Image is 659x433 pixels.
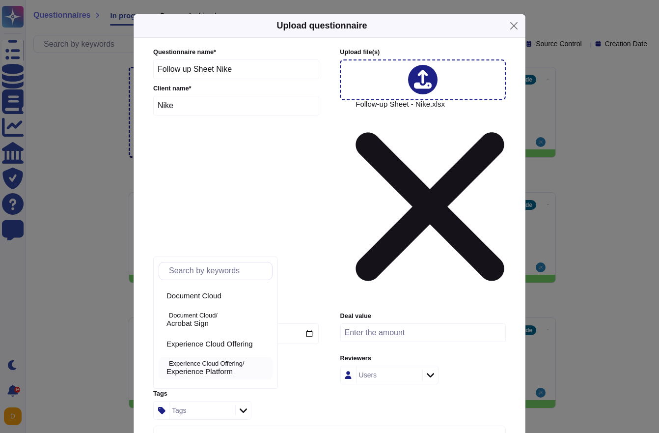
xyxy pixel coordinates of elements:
input: Enter the amount [340,323,506,342]
div: Analytics [159,381,273,404]
div: Experience Cloud Offering [159,339,163,350]
span: Document Cloud [166,291,221,300]
input: Enter questionnaire name [153,59,319,79]
div: Users [359,372,377,378]
input: Enter company name of the client [153,96,319,115]
div: Document Cloud [159,285,273,307]
div: Document Cloud [159,290,163,302]
div: Document Cloud [166,291,269,300]
div: Tags [172,407,187,414]
div: Acrobat Sign [166,319,269,328]
span: Experience Cloud Offering [166,340,253,348]
div: Experience Platform [166,367,269,376]
input: Search by keywords [164,262,272,280]
h5: Upload questionnaire [276,19,367,32]
div: Experience Cloud Offering [159,333,273,355]
div: Acrobat Sign [159,309,273,331]
div: Experience Cloud Offering [166,340,269,348]
span: Upload file (s) [340,48,380,56]
label: Questionnaire name [153,49,319,56]
p: Document Cloud/ [169,313,269,319]
label: Tags [153,391,319,397]
label: Deal value [340,313,506,319]
span: Follow-up Sheet - Nike.xlsx [356,100,504,306]
div: Experience Platform [159,357,273,379]
span: Experience Platform [166,367,233,376]
div: Experience Platform [159,363,163,374]
label: Client name [153,86,319,92]
button: Close [506,18,522,33]
span: Acrobat Sign [166,319,209,328]
p: Experience Cloud Offering/ [169,361,269,367]
div: Acrobat Sign [159,315,163,326]
label: Reviewers [340,355,506,362]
